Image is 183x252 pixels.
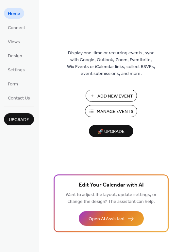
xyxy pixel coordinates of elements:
[4,22,29,33] a: Connect
[66,190,157,206] span: Want to adjust the layout, update settings, or change the design? The assistant can help.
[9,117,29,123] span: Upgrade
[4,50,26,61] a: Design
[67,50,155,77] span: Display one-time or recurring events, sync with Google, Outlook, Zoom, Eventbrite, Wix Events or ...
[4,113,34,125] button: Upgrade
[97,108,133,115] span: Manage Events
[93,127,129,136] span: 🚀 Upgrade
[4,64,29,75] a: Settings
[8,95,30,102] span: Contact Us
[4,92,34,103] a: Contact Us
[8,67,25,74] span: Settings
[89,216,125,223] span: Open AI Assistant
[79,181,144,190] span: Edit Your Calendar with AI
[79,211,144,226] button: Open AI Assistant
[4,36,24,47] a: Views
[8,10,20,17] span: Home
[86,90,137,102] button: Add New Event
[8,53,22,60] span: Design
[89,125,133,137] button: 🚀 Upgrade
[8,25,25,31] span: Connect
[4,78,22,89] a: Form
[85,105,137,117] button: Manage Events
[4,8,24,19] a: Home
[8,81,18,88] span: Form
[97,93,133,100] span: Add New Event
[8,39,20,45] span: Views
